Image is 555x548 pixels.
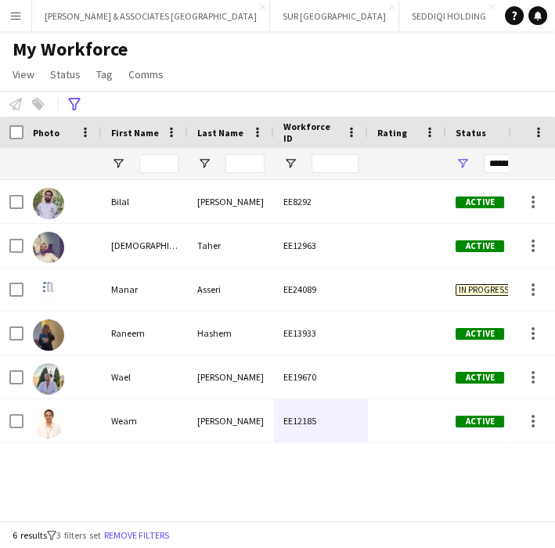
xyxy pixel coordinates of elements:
span: Active [456,416,504,427]
span: Active [456,328,504,340]
span: First Name [111,127,159,139]
span: 3 filters set [56,529,101,541]
div: Manar [102,268,188,311]
div: EE8292 [274,180,368,223]
img: Bilal Janjua [33,188,64,219]
span: View [13,67,34,81]
a: Status [44,64,87,85]
div: [PERSON_NAME] [188,399,274,442]
img: Islam Taher [33,232,64,263]
button: SUR [GEOGRAPHIC_DATA] [270,1,399,31]
a: Tag [90,64,119,85]
div: Hashem [188,312,274,355]
button: [PERSON_NAME] & ASSOCIATES [GEOGRAPHIC_DATA] [32,1,270,31]
span: Active [456,372,504,384]
div: EE12185 [274,399,368,442]
span: In progress [456,284,512,296]
div: Weam [102,399,188,442]
span: Active [456,240,504,252]
button: Open Filter Menu [111,157,125,171]
span: Rating [377,127,407,139]
span: Last Name [197,127,243,139]
input: Last Name Filter Input [225,154,265,173]
div: [DEMOGRAPHIC_DATA] [102,224,188,267]
div: Wael [102,355,188,398]
input: First Name Filter Input [139,154,178,173]
a: View [6,64,41,85]
img: Weam Babiker [33,407,64,438]
div: Raneem [102,312,188,355]
div: EE19670 [274,355,368,398]
div: [PERSON_NAME] [188,180,274,223]
button: Open Filter Menu [456,157,470,171]
span: Workforce ID [283,121,340,144]
img: Manar Asseri [33,276,64,307]
span: Comms [128,67,164,81]
img: Raneem Hashem [33,319,64,351]
span: Tag [96,67,113,81]
div: EE12963 [274,224,368,267]
span: My Workforce [13,38,128,61]
span: Active [456,196,504,208]
span: Photo [33,127,59,139]
div: Bilal [102,180,188,223]
button: Open Filter Menu [283,157,297,171]
div: [PERSON_NAME] [188,355,274,398]
img: Wael Ghantous [33,363,64,395]
button: Remove filters [101,527,172,544]
a: Comms [122,64,170,85]
button: Open Filter Menu [197,157,211,171]
button: SEDDIQI HOLDING [399,1,499,31]
input: Workforce ID Filter Input [312,154,359,173]
div: Taher [188,224,274,267]
div: Asseri [188,268,274,311]
div: EE13933 [274,312,368,355]
app-action-btn: Advanced filters [65,95,84,114]
div: EE24089 [274,268,368,311]
span: Status [50,67,81,81]
span: Status [456,127,486,139]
